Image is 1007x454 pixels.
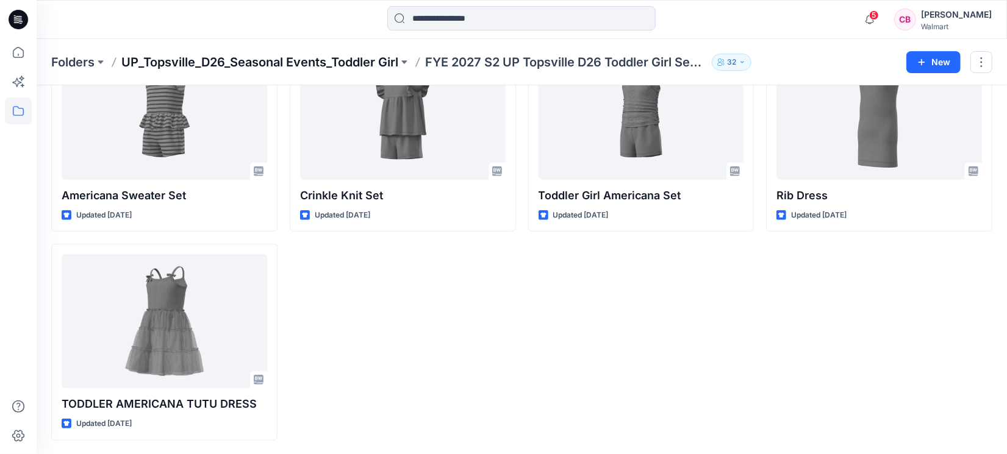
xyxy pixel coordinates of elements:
p: Americana Sweater Set [62,187,267,204]
p: Crinkle Knit Set [300,187,506,204]
p: Updated [DATE] [791,209,847,222]
div: Walmart [921,22,992,31]
p: FYE 2027 S2 UP Topsville D26 Toddler Girl Seasonal [425,54,707,71]
p: 32 [727,55,736,69]
p: Updated [DATE] [315,209,370,222]
p: Updated [DATE] [76,209,132,222]
p: Toddler Girl Americana Set [539,187,744,204]
a: Toddler Girl Americana Set [539,46,744,180]
a: TODDLER AMERICANA TUTU DRESS [62,254,267,388]
p: Rib Dress [776,187,982,204]
p: TODDLER AMERICANA TUTU DRESS [62,395,267,413]
div: [PERSON_NAME] [921,7,992,22]
p: Updated [DATE] [553,209,609,222]
a: Rib Dress [776,46,982,180]
button: 32 [712,54,751,71]
button: New [906,51,961,73]
a: Folders [51,54,95,71]
div: CB [894,9,916,30]
a: UP_Topsville_D26_Seasonal Events_Toddler Girl [121,54,398,71]
span: 5 [869,10,879,20]
p: Updated [DATE] [76,417,132,430]
a: Americana Sweater Set [62,46,267,180]
a: Crinkle Knit Set [300,46,506,180]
